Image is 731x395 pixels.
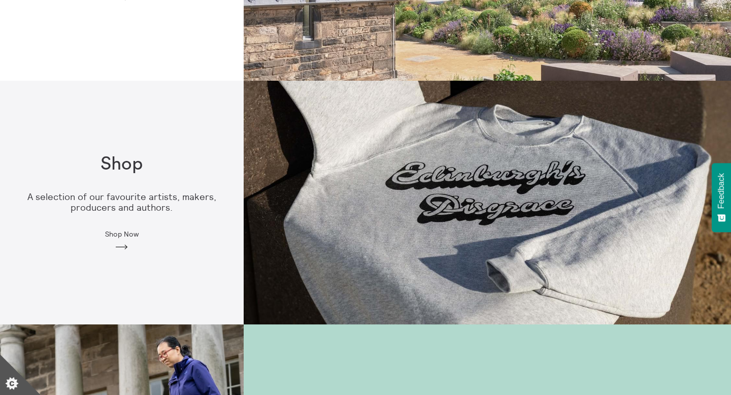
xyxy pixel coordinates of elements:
span: Shop Now [105,230,139,238]
img: Edinburgh s disgrace sweatshirt 1 [244,81,731,324]
button: Feedback - Show survey [712,163,731,232]
p: A selection of our favourite artists, makers, producers and authors. [16,192,227,213]
h1: Shop [101,154,143,175]
span: Feedback [717,173,726,209]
